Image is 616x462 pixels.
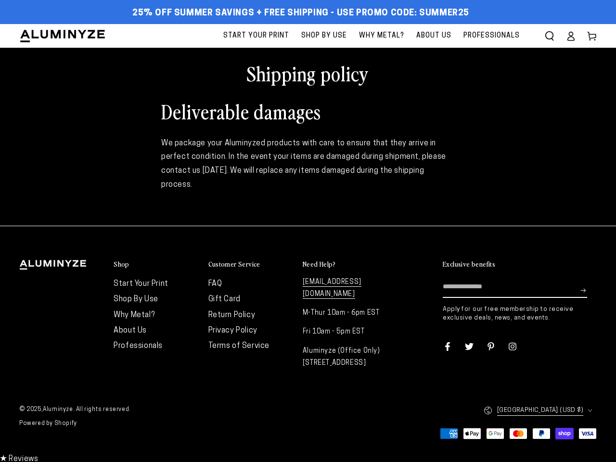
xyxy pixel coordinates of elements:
span: Start Your Print [223,30,289,42]
summary: Shop [114,260,198,269]
a: Powered by Shopify [19,421,77,426]
button: Subscribe [581,276,587,305]
span: [GEOGRAPHIC_DATA] (USD $) [497,405,583,416]
a: Professionals [114,342,163,350]
p: Aluminyze (Office Only) [STREET_ADDRESS] [303,345,387,369]
button: [GEOGRAPHIC_DATA] (USD $) [484,400,597,421]
a: Terms of Service [208,342,270,350]
a: [EMAIL_ADDRESS][DOMAIN_NAME] [303,279,361,299]
small: © 2025, . All rights reserved. [19,403,308,417]
summary: Need Help? [303,260,387,269]
a: Privacy Policy [208,327,257,334]
span: About Us [416,30,451,42]
a: About Us [411,24,456,48]
h2: Need Help? [303,260,336,269]
a: Why Metal? [354,24,409,48]
summary: Exclusive benefits [443,260,597,269]
a: FAQ [208,280,222,288]
a: Shop By Use [114,295,158,303]
h1: Deliverable damages [161,99,455,124]
h2: Exclusive benefits [443,260,495,269]
span: Shop By Use [301,30,347,42]
a: Professionals [459,24,525,48]
span: Professionals [463,30,520,42]
a: Start Your Print [114,280,168,288]
h2: Customer Service [208,260,260,269]
a: Start Your Print [218,24,294,48]
a: Why Metal? [114,311,154,319]
p: M-Thur 10am - 6pm EST [303,307,387,319]
h1: Shipping policy [161,61,455,86]
h2: Shop [114,260,129,269]
img: Aluminyze [19,29,106,43]
span: 25% off Summer Savings + Free Shipping - Use Promo Code: SUMMER25 [132,8,469,19]
summary: Customer Service [208,260,293,269]
summary: Search our site [539,26,560,47]
p: Apply for our free membership to receive exclusive deals, news, and events. [443,305,597,322]
a: Aluminyze [43,407,73,412]
div: We package your Aluminyzed products with care to ensure that they arrive in perfect condition. In... [161,137,455,192]
span: Why Metal? [359,30,404,42]
p: Fri 10am - 5pm EST [303,326,387,338]
a: Return Policy [208,311,256,319]
a: Gift Card [208,295,241,303]
a: About Us [114,327,147,334]
a: Shop By Use [296,24,352,48]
